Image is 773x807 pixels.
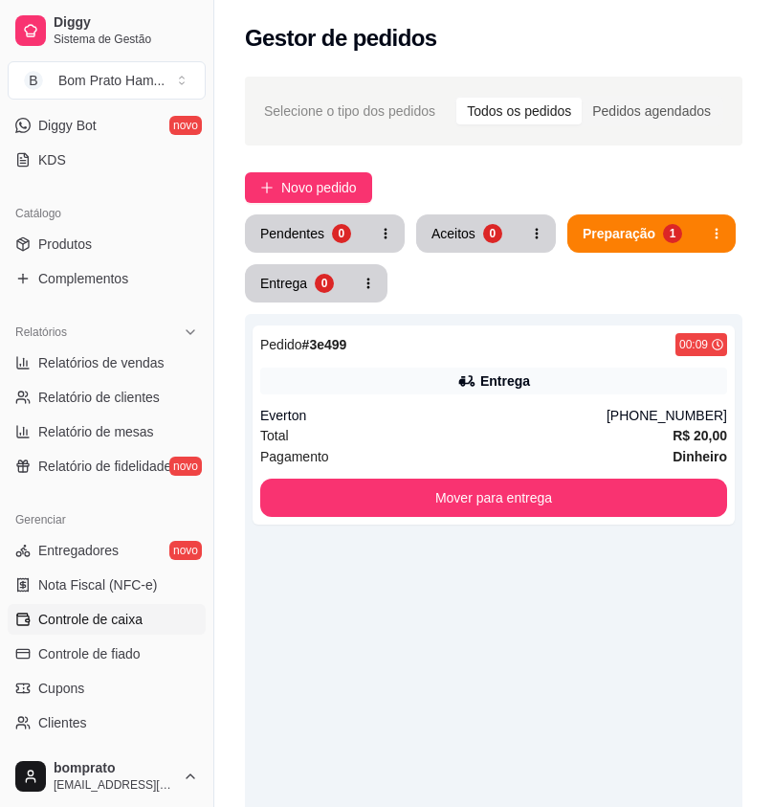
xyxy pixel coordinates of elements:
[8,110,206,141] a: Diggy Botnovo
[38,457,171,476] span: Relatório de fidelidade
[38,541,119,560] span: Entregadores
[245,264,349,303] button: Entrega0
[15,325,67,340] span: Relatórios
[8,673,206,704] a: Cupons
[38,610,143,629] span: Controle de caixa
[260,406,607,425] div: Everton
[245,172,372,203] button: Novo pedido
[24,71,43,90] span: B
[673,428,727,443] strong: R$ 20,00
[8,263,206,294] a: Complementos
[38,422,154,441] span: Relatório de mesas
[38,713,87,732] span: Clientes
[38,269,128,288] span: Complementos
[38,235,92,254] span: Produtos
[260,479,727,517] button: Mover para entrega
[416,214,518,253] button: Aceitos0
[8,451,206,482] a: Relatório de fidelidadenovo
[54,777,175,793] span: [EMAIL_ADDRESS][DOMAIN_NAME]
[38,150,66,169] span: KDS
[8,382,206,413] a: Relatório de clientes
[663,224,682,243] div: 1
[607,406,727,425] div: [PHONE_NUMBER]
[480,371,530,391] div: Entrega
[8,416,206,447] a: Relatório de mesas
[8,535,206,566] a: Entregadoresnovo
[8,742,206,773] a: Estoque
[260,181,274,194] span: plus
[302,337,347,352] strong: # 3e499
[567,214,697,253] button: Preparação1
[315,274,334,293] div: 0
[260,337,302,352] span: Pedido
[8,707,206,738] a: Clientes
[8,570,206,600] a: Nota Fiscal (NFC-e)
[583,224,655,243] div: Preparação
[8,504,206,535] div: Gerenciar
[245,23,437,54] h2: Gestor de pedidos
[58,71,165,90] div: Bom Prato Ham ...
[260,274,307,293] div: Entrega
[673,449,727,464] strong: Dinheiro
[679,337,708,352] div: 00:09
[332,224,351,243] div: 0
[8,753,206,799] button: bomprato[EMAIL_ADDRESS][DOMAIN_NAME]
[260,446,329,467] span: Pagamento
[38,353,165,372] span: Relatórios de vendas
[245,214,366,253] button: Pendentes0
[8,8,206,54] a: DiggySistema de Gestão
[54,760,175,777] span: bomprato
[456,98,582,124] div: Todos os pedidos
[582,98,721,124] div: Pedidos agendados
[54,32,198,47] span: Sistema de Gestão
[8,347,206,378] a: Relatórios de vendas
[8,61,206,100] button: Select a team
[281,177,357,198] span: Novo pedido
[8,604,206,635] a: Controle de caixa
[8,229,206,259] a: Produtos
[38,575,157,594] span: Nota Fiscal (NFC-e)
[8,198,206,229] div: Catálogo
[38,644,141,663] span: Controle de fiado
[8,145,206,175] a: KDS
[264,101,435,122] span: Selecione o tipo dos pedidos
[54,14,198,32] span: Diggy
[260,425,289,446] span: Total
[38,679,84,698] span: Cupons
[483,224,502,243] div: 0
[8,639,206,669] a: Controle de fiado
[260,224,324,243] div: Pendentes
[431,224,475,243] div: Aceitos
[38,388,160,407] span: Relatório de clientes
[38,116,97,135] span: Diggy Bot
